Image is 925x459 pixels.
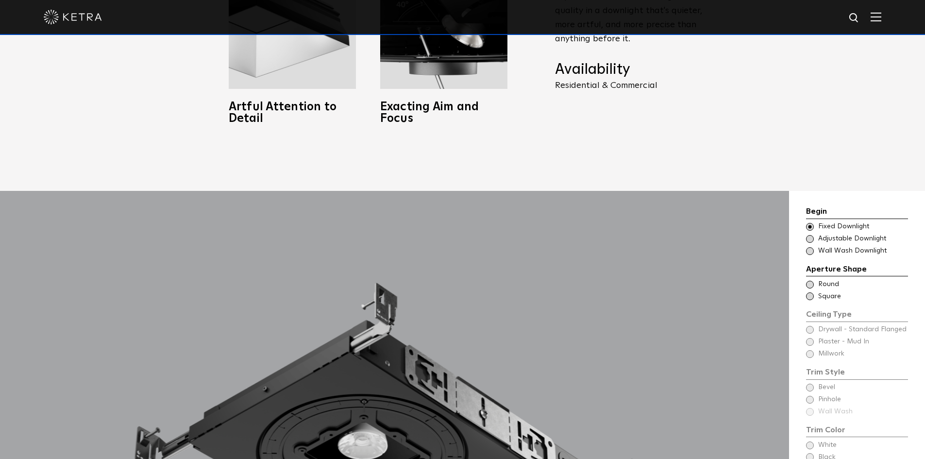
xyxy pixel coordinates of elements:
h3: Artful Attention to Detail [229,101,356,124]
h3: Exacting Aim and Focus [380,101,507,124]
h4: Availability [555,61,706,79]
img: search icon [848,12,860,24]
span: Round [818,280,907,289]
div: Begin [806,205,908,219]
img: Hamburger%20Nav.svg [871,12,881,21]
p: Residential & Commercial [555,81,706,90]
span: Square [818,292,907,302]
img: ketra-logo-2019-white [44,10,102,24]
span: Fixed Downlight [818,222,907,232]
div: Aperture Shape [806,263,908,277]
span: Wall Wash Downlight [818,246,907,256]
span: Adjustable Downlight [818,234,907,244]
